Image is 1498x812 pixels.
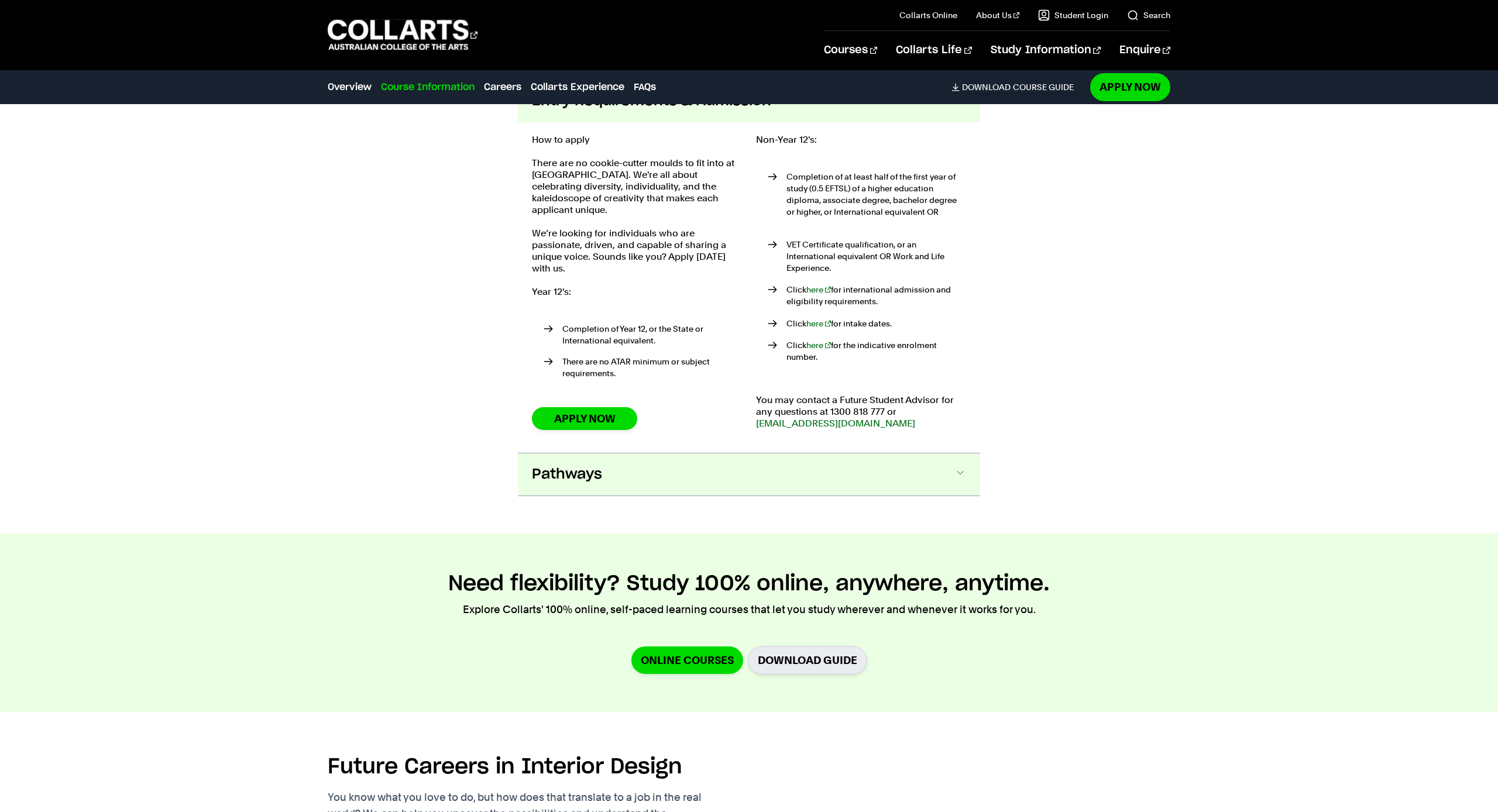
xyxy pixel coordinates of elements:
[806,285,831,294] a: here
[518,453,980,496] button: Pathways
[328,18,477,51] div: Go to homepage
[532,228,742,274] p: We’re looking for individuals who are passionate, driven, and capable of sharing a unique voice. ...
[532,134,742,146] p: How to apply
[544,323,742,346] li: Completion of Year 12, or the State or International equivalent.
[768,239,966,274] li: VET Certificate qualification, or an International equivalent OR Work and Life Experience.
[634,80,656,94] a: FAQs
[768,171,966,229] li: Completion of at least half of the first year of study (0.5 EFTSL) of a higher education diploma,...
[532,407,637,430] a: Apply Now
[328,754,682,780] h2: Future Careers in Interior Design
[1119,31,1170,70] a: Enquire
[824,31,877,70] a: Courses
[518,122,980,453] div: Entry Requirements & Admission
[1127,9,1170,21] a: Search
[806,340,831,350] a: here
[756,394,966,429] p: You may contact a Future Student Advisor for any questions at 1300 818 777 or
[951,82,1083,92] a: DownloadCourse Guide
[756,134,966,146] p: Non-Year 12's:
[532,157,742,216] p: There are no cookie-cutter moulds to fit into at [GEOGRAPHIC_DATA]. We're all about celebrating d...
[532,465,602,484] span: Pathways
[786,339,966,363] p: Click for the indicative enrolment number.
[786,318,966,329] p: Click for intake dates.
[786,284,966,307] p: Click for international admission and eligibility requirements.
[631,646,743,674] a: Online Courses
[463,601,1036,618] p: Explore Collarts' 100% online, self-paced learning courses that let you study wherever and whenev...
[381,80,475,94] a: Course Information
[896,31,971,70] a: Collarts Life
[448,571,1050,597] h2: Need flexibility? Study 100% online, anywhere, anytime.
[976,9,1019,21] a: About Us
[962,82,1011,92] span: Download
[806,319,831,328] a: here
[899,9,957,21] a: Collarts Online
[544,356,742,379] li: There are no ATAR minimum or subject requirements.
[531,80,624,94] a: Collarts Experience
[748,646,867,675] a: Download Guide
[756,418,915,429] a: [EMAIL_ADDRESS][DOMAIN_NAME]
[1038,9,1108,21] a: Student Login
[532,286,742,298] p: Year 12's:
[1090,73,1170,101] a: Apply Now
[484,80,521,94] a: Careers
[328,80,372,94] a: Overview
[991,31,1101,70] a: Study Information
